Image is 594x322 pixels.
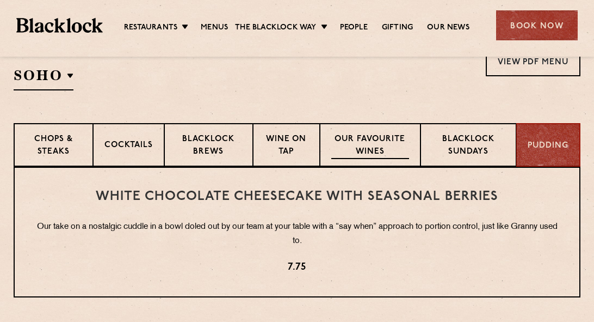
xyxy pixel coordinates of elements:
[176,133,241,159] p: Blacklock Brews
[528,140,568,153] p: Pudding
[264,133,308,159] p: Wine on Tap
[382,22,413,34] a: Gifting
[340,22,368,34] a: People
[235,22,316,34] a: The Blacklock Way
[36,190,558,204] h3: White Chocolate Cheesecake with Seasonal Berries
[36,260,558,275] p: 7.75
[14,66,73,90] h2: SOHO
[432,133,505,159] p: Blacklock Sundays
[331,133,409,159] p: Our favourite wines
[16,18,103,33] img: BL_Textured_Logo-footer-cropped.svg
[486,46,580,76] a: View PDF Menu
[201,22,228,34] a: Menus
[26,133,82,159] p: Chops & Steaks
[36,220,558,248] p: Our take on a nostalgic cuddle in a bowl doled out by our team at your table with a “say when” ap...
[427,22,469,34] a: Our News
[124,22,177,34] a: Restaurants
[104,139,153,153] p: Cocktails
[496,10,578,40] div: Book Now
